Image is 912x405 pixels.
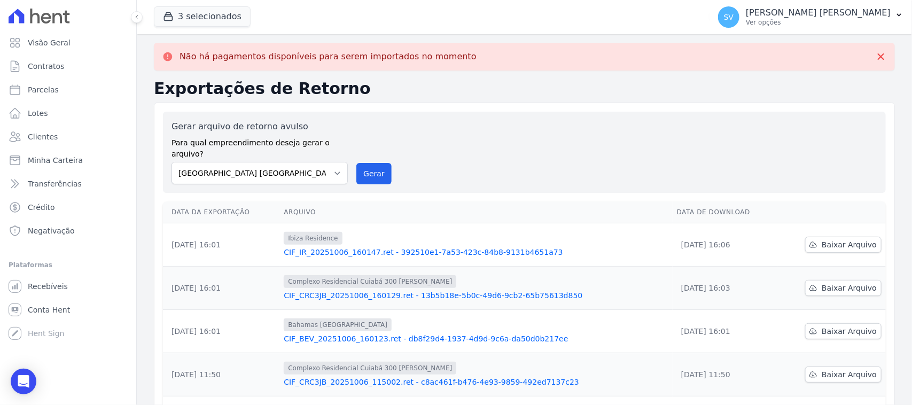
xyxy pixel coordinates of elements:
span: Complexo Residencial Cuiabá 300 [PERSON_NAME] [284,275,456,288]
th: Data da Exportação [163,201,279,223]
a: Negativação [4,220,132,242]
div: Open Intercom Messenger [11,369,36,394]
a: Baixar Arquivo [805,367,882,383]
p: Ver opções [746,18,891,27]
span: Crédito [28,202,55,213]
div: Plataformas [9,259,128,271]
th: Arquivo [279,201,673,223]
a: Visão Geral [4,32,132,53]
a: CIF_CRC3JB_20251006_115002.ret - c8ac461f-b476-4e93-9859-492ed7137c23 [284,377,668,387]
p: Não há pagamentos disponíveis para serem importados no momento [180,51,477,62]
span: Baixar Arquivo [822,283,877,293]
a: Baixar Arquivo [805,237,882,253]
h2: Exportações de Retorno [154,79,895,98]
td: [DATE] 16:01 [673,310,777,353]
span: Negativação [28,225,75,236]
td: [DATE] 16:03 [673,267,777,310]
a: CIF_CRC3JB_20251006_160129.ret - 13b5b18e-5b0c-49d6-9cb2-65b75613d850 [284,290,668,301]
td: [DATE] 11:50 [163,353,279,396]
label: Para qual empreendimento deseja gerar o arquivo? [172,133,348,160]
span: Conta Hent [28,305,70,315]
span: Minha Carteira [28,155,83,166]
th: Data de Download [673,201,777,223]
a: CIF_BEV_20251006_160123.ret - db8f29d4-1937-4d9d-9c6a-da50d0b217ee [284,333,668,344]
button: SV [PERSON_NAME] [PERSON_NAME] Ver opções [710,2,912,32]
label: Gerar arquivo de retorno avulso [172,120,348,133]
button: 3 selecionados [154,6,251,27]
span: Recebíveis [28,281,68,292]
a: Parcelas [4,79,132,100]
td: [DATE] 16:01 [163,310,279,353]
span: Baixar Arquivo [822,239,877,250]
p: [PERSON_NAME] [PERSON_NAME] [746,7,891,18]
td: [DATE] 16:06 [673,223,777,267]
a: Minha Carteira [4,150,132,171]
td: [DATE] 16:01 [163,267,279,310]
a: CIF_IR_20251006_160147.ret - 392510e1-7a53-423c-84b8-9131b4651a73 [284,247,668,258]
span: Contratos [28,61,64,72]
a: Transferências [4,173,132,194]
td: [DATE] 11:50 [673,353,777,396]
a: Baixar Arquivo [805,280,882,296]
a: Conta Hent [4,299,132,321]
a: Lotes [4,103,132,124]
span: Lotes [28,108,48,119]
span: SV [724,13,734,21]
span: Baixar Arquivo [822,369,877,380]
span: Clientes [28,131,58,142]
span: Complexo Residencial Cuiabá 300 [PERSON_NAME] [284,362,456,375]
a: Clientes [4,126,132,147]
a: Baixar Arquivo [805,323,882,339]
a: Recebíveis [4,276,132,297]
span: Ibiza Residence [284,232,342,245]
a: Contratos [4,56,132,77]
span: Transferências [28,178,82,189]
span: Bahamas [GEOGRAPHIC_DATA] [284,318,392,331]
span: Parcelas [28,84,59,95]
button: Gerar [356,163,392,184]
span: Baixar Arquivo [822,326,877,337]
span: Visão Geral [28,37,71,48]
a: Crédito [4,197,132,218]
td: [DATE] 16:01 [163,223,279,267]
